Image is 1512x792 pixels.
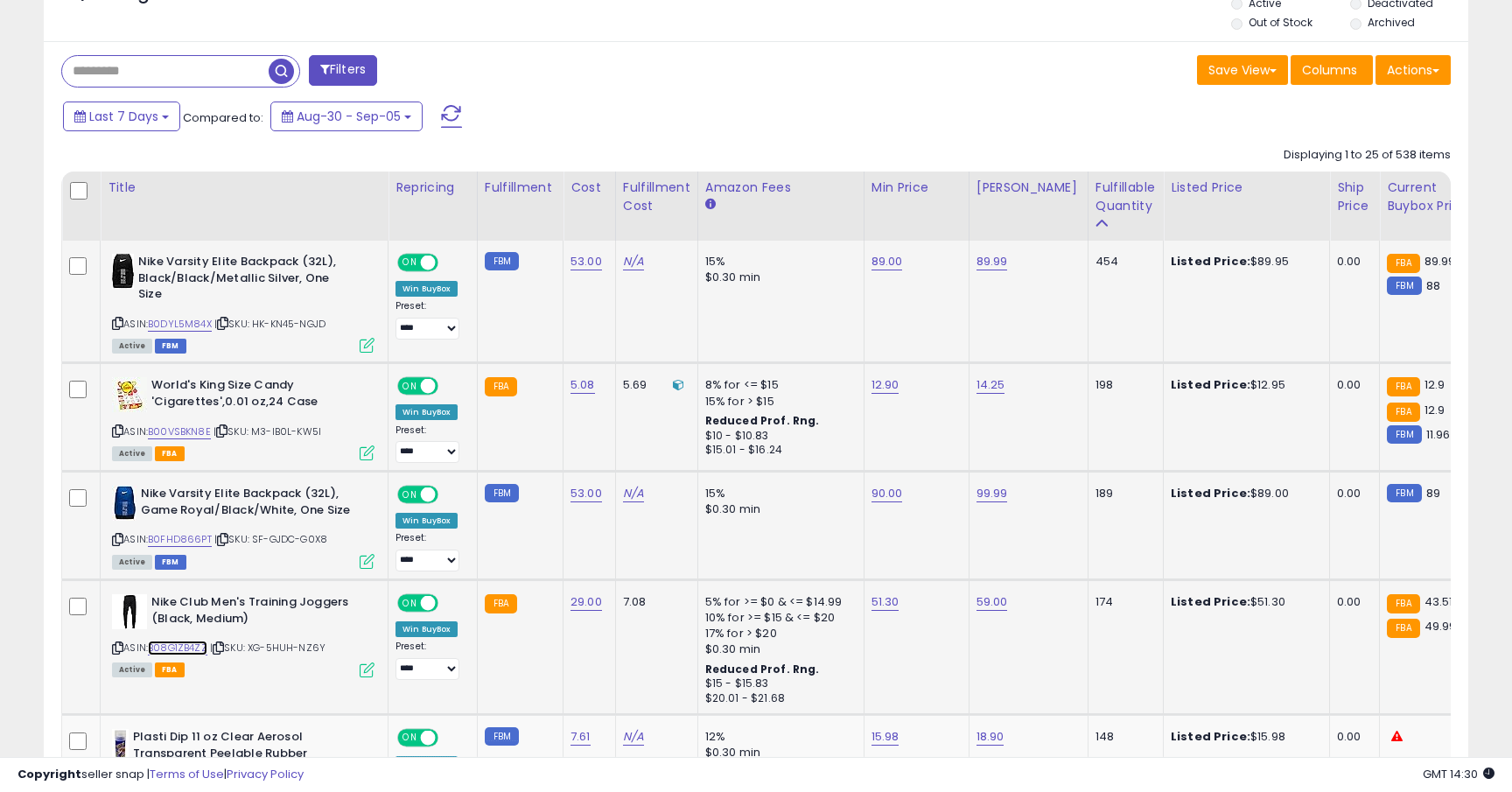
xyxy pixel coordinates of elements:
[436,731,464,746] span: OFF
[399,487,421,502] span: ON
[1095,729,1150,745] div: 148
[227,766,304,782] a: Privacy Policy
[623,253,644,270] a: N/A
[705,641,850,657] div: $0.30 min
[17,766,81,782] strong: Copyright
[138,254,351,307] b: Nike Varsity Elite Backpack (32L), Black/Black/Metallic Silver, One Size
[436,596,464,611] span: OFF
[1424,618,1457,634] span: 49.99
[1095,179,1156,215] div: Fulfillable Quantity
[1387,484,1421,502] small: FBM
[623,179,690,215] div: Fulfillment Cost
[183,109,263,126] span: Compared to:
[112,377,374,459] div: ASIN:
[395,300,464,340] div: Preset:
[1171,376,1250,393] b: Listed Price:
[1249,15,1312,30] label: Out of Stock
[270,102,423,131] button: Aug-30 - Sep-05
[705,394,850,410] div: 15% for > $15
[150,766,224,782] a: Terms of Use
[705,594,850,610] div: 5% for >= $0 & <= $14.99
[89,108,158,125] span: Last 7 Days
[570,593,602,611] a: 29.00
[1171,593,1250,610] b: Listed Price:
[705,377,850,393] div: 8% for <= $15
[1197,55,1288,85] button: Save View
[108,179,381,197] div: Title
[395,281,458,297] div: Win BuyBox
[1337,594,1366,610] div: 0.00
[570,179,608,197] div: Cost
[1368,15,1415,30] label: Archived
[112,594,147,629] img: 21MlbwdvUTS._SL40_.jpg
[151,594,364,631] b: Nike Club Men's Training Joggers (Black, Medium)
[705,429,850,444] div: $10 - $10.83
[112,662,152,677] span: All listings currently available for purchase on Amazon
[395,621,458,637] div: Win BuyBox
[705,179,857,197] div: Amazon Fees
[1337,179,1372,215] div: Ship Price
[1171,377,1316,393] div: $12.95
[1387,277,1421,295] small: FBM
[1387,179,1477,215] div: Current Buybox Price
[485,594,517,613] small: FBA
[214,532,327,546] span: | SKU: SF-GJDC-G0X8
[1387,377,1419,396] small: FBA
[705,691,850,706] div: $20.01 - $21.68
[1171,729,1316,745] div: $15.98
[1171,486,1316,501] div: $89.00
[141,486,353,522] b: Nike Varsity Elite Backpack (32L), Game Royal/Black/White, One Size
[112,446,152,461] span: All listings currently available for purchase on Amazon
[570,253,602,270] a: 53.00
[112,594,374,676] div: ASIN:
[1337,377,1366,393] div: 0.00
[705,486,850,501] div: 15%
[1171,594,1316,610] div: $51.30
[1337,486,1366,501] div: 0.00
[623,377,684,393] div: 5.69
[148,317,212,332] a: B0DYL5M84X
[485,484,519,502] small: FBM
[1387,403,1419,422] small: FBA
[1095,594,1150,610] div: 174
[395,424,464,464] div: Preset:
[112,254,134,289] img: 31tbBEhpMnL._SL40_.jpg
[705,626,850,641] div: 17% for > $20
[623,485,644,502] a: N/A
[976,485,1008,502] a: 99.99
[155,339,186,354] span: FBM
[399,256,421,270] span: ON
[112,339,152,354] span: All listings currently available for purchase on Amazon
[395,404,458,420] div: Win BuyBox
[705,501,850,517] div: $0.30 min
[705,197,716,213] small: Amazon Fees.
[705,729,850,745] div: 12%
[976,179,1081,197] div: [PERSON_NAME]
[976,728,1004,746] a: 18.90
[1095,377,1150,393] div: 198
[705,254,850,270] div: 15%
[705,662,820,676] b: Reduced Prof. Rng.
[1171,485,1250,501] b: Listed Price:
[1095,254,1150,270] div: 454
[1424,402,1445,418] span: 12.9
[395,179,470,197] div: Repricing
[112,729,129,764] img: 41PA3RwUMfL._SL40_.jpg
[1284,147,1451,164] div: Displaying 1 to 25 of 538 items
[112,555,152,570] span: All listings currently available for purchase on Amazon
[976,593,1008,611] a: 59.00
[395,513,458,529] div: Win BuyBox
[1171,254,1316,270] div: $89.95
[871,593,899,611] a: 51.30
[871,179,962,197] div: Min Price
[485,179,556,197] div: Fulfillment
[155,555,186,570] span: FBM
[976,253,1008,270] a: 89.99
[1387,425,1421,444] small: FBM
[871,376,899,394] a: 12.90
[570,728,591,746] a: 7.61
[151,377,364,414] b: World's King Size Candy 'Cigarettes',0.01 oz,24 Case
[436,379,464,394] span: OFF
[485,377,517,396] small: FBA
[395,641,464,680] div: Preset:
